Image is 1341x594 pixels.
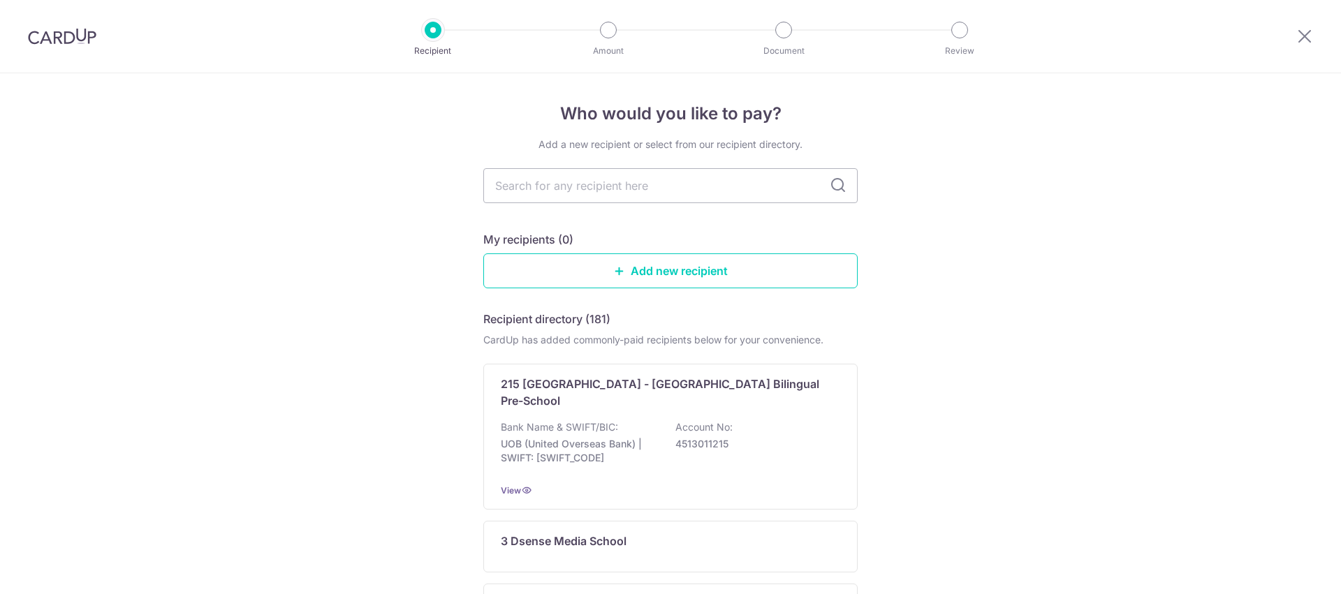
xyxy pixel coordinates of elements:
p: Recipient [381,44,485,58]
p: Document [732,44,835,58]
p: 4513011215 [675,437,832,451]
a: View [501,485,521,496]
h5: Recipient directory (181) [483,311,610,327]
h5: My recipients (0) [483,231,573,248]
p: 215 [GEOGRAPHIC_DATA] - [GEOGRAPHIC_DATA] Bilingual Pre-School [501,376,823,409]
div: CardUp has added commonly-paid recipients below for your convenience. [483,333,858,347]
iframe: Opens a widget where you can find more information [1252,552,1327,587]
p: UOB (United Overseas Bank) | SWIFT: [SWIFT_CODE] [501,437,657,465]
a: Add new recipient [483,253,858,288]
p: Bank Name & SWIFT/BIC: [501,420,618,434]
p: Amount [557,44,660,58]
h4: Who would you like to pay? [483,101,858,126]
img: CardUp [28,28,96,45]
p: Account No: [675,420,733,434]
p: 3 Dsense Media School [501,533,626,549]
div: Add a new recipient or select from our recipient directory. [483,138,858,151]
p: Review [908,44,1011,58]
input: Search for any recipient here [483,168,858,203]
